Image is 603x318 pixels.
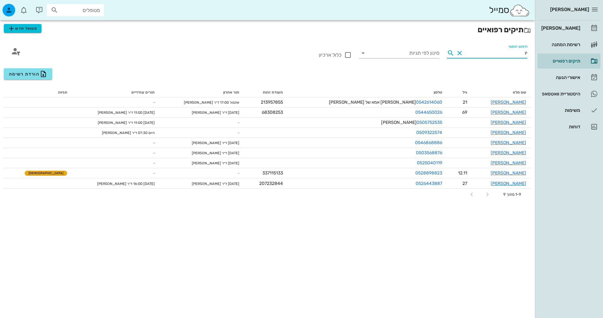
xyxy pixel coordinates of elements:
[160,87,244,97] th: תור אחרון
[416,100,442,105] a: 0542614060
[537,86,600,101] a: היסטוריית וואטסאפ
[263,90,283,95] span: תעודת זהות
[540,124,580,129] div: דוחות
[465,48,527,58] input: אפשר להקליד שם, טלפון, ת.ז...
[244,87,288,97] th: תעודת זהות
[417,120,442,125] a: 0505752535
[491,140,526,145] a: [PERSON_NAME]
[192,151,239,155] small: [DATE] ד״ר [PERSON_NAME]
[540,75,580,80] div: אישורי הגעה
[192,161,239,165] small: [DATE] ד״ר [PERSON_NAME]
[184,101,239,105] small: אתמול 17:00 ד״ר [PERSON_NAME]
[462,90,467,95] span: גיל
[434,90,442,95] span: טלפון
[491,150,526,156] a: [PERSON_NAME]
[359,48,440,58] div: סינון לפי תגיות
[491,181,526,186] a: [PERSON_NAME]
[153,161,155,165] small: -
[415,110,442,115] a: 0544650026
[537,53,600,69] a: תיקים רפואיים
[97,182,155,186] small: [DATE] 16:00 ד״ר [PERSON_NAME]
[4,87,72,97] th: תגיות
[456,49,463,57] button: Clear חיפוש חופשי
[462,110,467,115] span: 69
[153,151,155,155] small: -
[153,141,155,145] small: -
[415,170,442,176] a: 0528898823
[238,121,239,125] small: -
[508,44,527,49] label: חיפוש חופשי
[329,100,442,105] span: [PERSON_NAME] אמא של [PERSON_NAME]
[417,160,442,166] a: 0525040119
[416,181,442,186] a: 0526443887
[463,100,467,105] span: 21
[192,182,239,186] small: [DATE] ד״ר [PERSON_NAME]
[153,101,155,105] small: -
[238,131,239,135] small: -
[491,160,526,166] a: [PERSON_NAME]
[416,150,442,156] a: 0503568876
[288,87,447,97] th: טלפון
[19,5,22,9] span: תג
[462,181,467,186] span: 27
[550,7,589,12] span: [PERSON_NAME]
[458,170,467,176] span: 12.11
[8,43,24,59] button: חיפוש מתקדם
[261,100,283,105] span: 213957855
[447,87,472,97] th: גיל
[513,90,526,95] span: שם מלא
[537,37,600,52] a: רשימת המתנה
[489,3,530,17] div: סמייל
[4,68,52,80] button: הורדת רשימה
[491,110,526,115] a: [PERSON_NAME]
[153,171,155,175] small: -
[381,120,442,125] span: [PERSON_NAME]
[537,119,600,134] a: דוחות
[537,21,600,36] a: [PERSON_NAME]
[28,171,63,176] span: [DEMOGRAPHIC_DATA]
[537,103,600,118] a: משימות
[509,4,530,17] img: SmileCloud logo
[262,110,283,115] span: 68308253
[192,111,239,115] small: [DATE] ד״ר [PERSON_NAME]
[537,70,600,85] a: אישורי הגעה
[72,87,160,97] th: תורים עתידיים
[192,141,239,145] small: [DATE] ד״ר [PERSON_NAME]
[98,111,155,115] small: [DATE] 11:00 ד״ר [PERSON_NAME]
[540,108,580,113] div: משימות
[223,90,239,95] span: תור אחרון
[131,90,155,95] span: תורים עתידיים
[259,181,283,186] span: 207232844
[8,25,37,32] span: מטופל חדש
[491,120,526,125] a: [PERSON_NAME]
[540,91,580,96] div: היסטוריית וואטסאפ
[9,70,47,78] span: הורדת רשימה
[4,24,531,35] h2: תיקים רפואיים
[540,26,580,31] div: [PERSON_NAME]
[416,130,442,135] a: 0509322574
[271,52,342,58] label: כלול ארכיון
[491,170,526,176] a: [PERSON_NAME]
[262,170,283,176] span: 337115133
[58,90,67,95] span: תגיות
[491,100,526,105] a: [PERSON_NAME]
[238,171,239,175] small: -
[102,131,155,135] small: היום 07:30 ד״ר [PERSON_NAME]
[503,192,521,197] div: 1-9 מתוך 9
[4,24,41,33] button: מטופל חדש
[472,87,531,97] th: שם מלא
[98,121,155,125] small: [DATE] 11:00 ד״ר [PERSON_NAME]
[540,42,580,47] div: רשימת המתנה
[415,140,442,145] a: 0546868886
[491,130,526,135] a: [PERSON_NAME]
[540,58,580,64] div: תיקים רפואיים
